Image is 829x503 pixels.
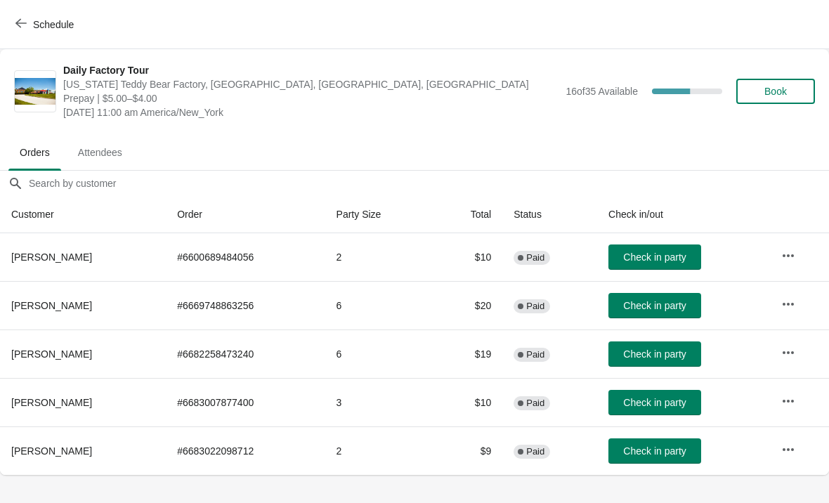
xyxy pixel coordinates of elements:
button: Check in party [608,390,701,415]
span: Daily Factory Tour [63,63,559,77]
span: Check in party [623,300,686,311]
button: Check in party [608,244,701,270]
td: 3 [325,378,433,426]
span: Book [764,86,787,97]
span: Paid [526,252,544,263]
img: Daily Factory Tour [15,78,56,105]
td: $10 [433,378,502,426]
button: Check in party [608,293,701,318]
span: [US_STATE] Teddy Bear Factory, [GEOGRAPHIC_DATA], [GEOGRAPHIC_DATA], [GEOGRAPHIC_DATA] [63,77,559,91]
td: $19 [433,329,502,378]
th: Order [166,196,325,233]
span: [PERSON_NAME] [11,397,92,408]
th: Status [502,196,597,233]
td: 2 [325,233,433,281]
td: 6 [325,281,433,329]
span: [DATE] 11:00 am America/New_York [63,105,559,119]
span: Prepay | $5.00–$4.00 [63,91,559,105]
td: 6 [325,329,433,378]
input: Search by customer [28,171,829,196]
td: # 6683022098712 [166,426,325,475]
td: # 6682258473240 [166,329,325,378]
span: Paid [526,349,544,360]
button: Check in party [608,438,701,464]
td: # 6600689484056 [166,233,325,281]
span: Orders [8,140,61,165]
th: Check in/out [597,196,770,233]
th: Party Size [325,196,433,233]
td: $9 [433,426,502,475]
span: Paid [526,301,544,312]
td: # 6683007877400 [166,378,325,426]
span: Check in party [623,397,686,408]
span: Check in party [623,251,686,263]
span: Schedule [33,19,74,30]
th: Total [433,196,502,233]
span: Check in party [623,445,686,457]
td: $10 [433,233,502,281]
span: [PERSON_NAME] [11,251,92,263]
span: Paid [526,446,544,457]
span: [PERSON_NAME] [11,445,92,457]
span: Paid [526,398,544,409]
span: Attendees [67,140,133,165]
td: # 6669748863256 [166,281,325,329]
span: 16 of 35 Available [566,86,638,97]
span: [PERSON_NAME] [11,348,92,360]
span: [PERSON_NAME] [11,300,92,311]
td: $20 [433,281,502,329]
button: Book [736,79,815,104]
span: Check in party [623,348,686,360]
td: 2 [325,426,433,475]
button: Check in party [608,341,701,367]
button: Schedule [7,12,85,37]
